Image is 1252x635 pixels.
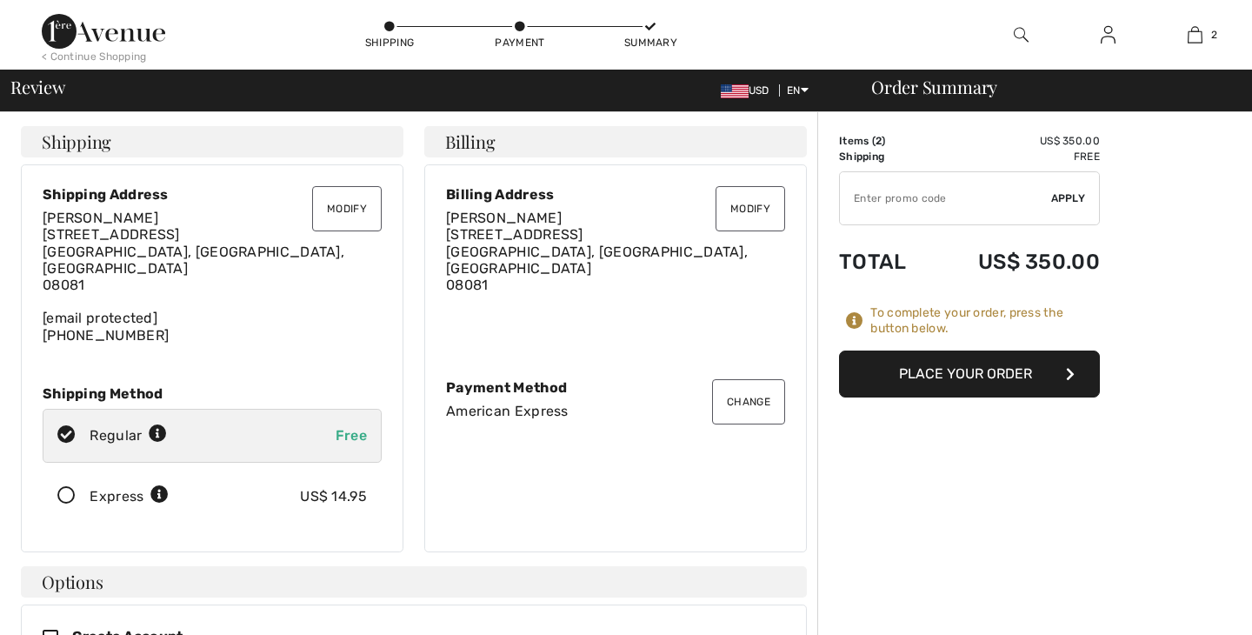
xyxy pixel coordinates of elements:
[363,35,416,50] div: Shipping
[932,232,1100,291] td: US$ 350.00
[446,210,562,226] span: [PERSON_NAME]
[1152,24,1237,45] a: 2
[840,172,1051,224] input: Promo code
[300,486,367,507] div: US$ 14.95
[876,135,882,147] span: 2
[90,486,169,507] div: Express
[43,385,382,402] div: Shipping Method
[21,566,807,598] h4: Options
[712,379,785,424] button: Change
[10,78,65,96] span: Review
[870,305,1100,337] div: To complete your order, press the button below.
[42,14,165,49] img: 1ère Avenue
[43,210,158,226] span: [PERSON_NAME]
[787,84,809,97] span: EN
[42,49,147,64] div: < Continue Shopping
[932,149,1100,164] td: Free
[932,133,1100,149] td: US$ 350.00
[839,232,932,291] td: Total
[850,78,1242,96] div: Order Summary
[1188,24,1202,45] img: My Bag
[1087,24,1129,46] a: Sign In
[336,427,367,444] span: Free
[839,133,932,149] td: Items ( )
[446,379,785,396] div: Payment Method
[494,35,546,50] div: Payment
[445,133,495,150] span: Billing
[90,425,167,446] div: Regular
[42,133,111,150] span: Shipping
[1211,27,1217,43] span: 2
[312,186,382,231] button: Modify
[716,186,785,231] button: Modify
[446,403,785,419] div: American Express
[1101,24,1115,45] img: My Info
[43,226,344,293] span: [STREET_ADDRESS] [GEOGRAPHIC_DATA], [GEOGRAPHIC_DATA], [GEOGRAPHIC_DATA] 08081
[839,351,1100,398] button: Place Your Order
[839,149,932,164] td: Shipping
[721,84,776,97] span: USD
[721,84,749,98] img: US Dollar
[43,310,157,326] a: [email protected]
[1051,190,1086,206] span: Apply
[43,186,382,203] div: Shipping Address
[624,35,676,50] div: Summary
[1014,24,1029,45] img: search the website
[43,210,382,344] div: [PHONE_NUMBER]
[446,226,748,293] span: [STREET_ADDRESS] [GEOGRAPHIC_DATA], [GEOGRAPHIC_DATA], [GEOGRAPHIC_DATA] 08081
[446,186,785,203] div: Billing Address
